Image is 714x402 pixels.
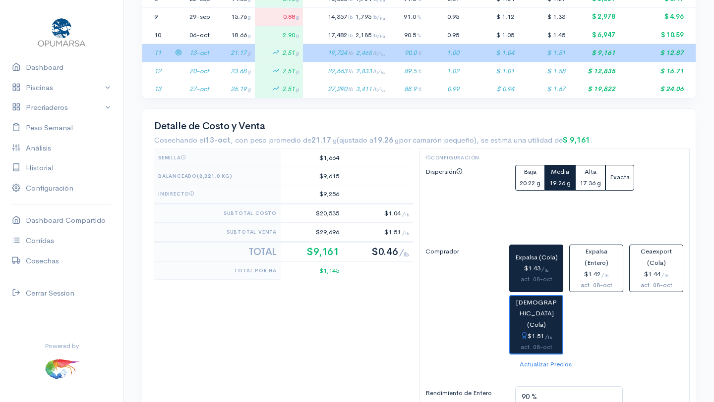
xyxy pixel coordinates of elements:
[348,68,353,75] span: lb
[348,32,353,39] span: lb
[563,135,590,145] strong: $ 9,161
[514,342,558,352] div: act. 08-oct
[389,26,425,44] td: 90.5
[520,179,540,187] small: 20.22 g
[641,247,672,267] span: Ceaexport (Cola)
[281,185,343,204] td: $9,256
[281,261,343,279] td: $1,145
[545,165,575,191] button: Media19.26 g
[634,269,679,280] div: $1.44
[372,32,385,39] span: lb/
[425,44,463,62] td: 1.00
[154,185,281,204] th: Indirecto
[348,13,353,20] span: lb
[44,351,80,386] img: ...
[417,86,421,93] span: %
[154,49,161,57] span: 11
[569,245,623,292] button: Expalsa (Entero)$1.42/lbact. 08-oct
[158,247,277,257] h2: Total
[541,265,548,272] span: /
[373,68,385,75] span: lb/
[547,49,565,57] span: $ 1.51
[281,149,343,167] td: $1,664
[402,229,409,236] span: /
[417,13,421,20] span: %
[661,271,668,278] span: /
[154,85,161,93] span: 13
[569,62,619,80] td: $ 12,835
[544,268,548,273] sub: lb
[404,251,409,258] sub: lb
[281,167,343,185] td: $9,615
[604,273,608,278] sub: lb
[215,44,255,62] td: 21.17
[419,165,509,230] label: Dispersión
[281,203,343,223] td: $20,535
[154,121,684,132] h2: Detalle de Costo y Venta
[574,269,619,280] div: $1.42
[425,62,463,80] td: 1.02
[154,223,281,242] th: Subtotal Venta
[296,50,299,56] span: g
[417,50,421,56] span: %
[664,273,668,278] sub: lb
[154,261,281,279] th: Total Por Ha
[417,68,421,75] span: %
[402,210,409,217] span: /
[373,86,385,93] span: lb/
[463,8,518,26] td: $ 1.12
[247,68,251,75] span: g
[215,26,255,44] td: 18.66
[619,62,696,80] td: $ 16.71
[303,62,389,80] td: 22,663
[255,80,303,98] td: 2.51
[389,80,425,98] td: 88.9
[547,12,565,21] span: $ 1.33
[154,149,281,167] th: Semilla
[509,245,563,292] button: Expalsa (Cola)$1.43/lbact. 08-oct
[356,13,385,21] span: 1,795
[356,49,385,57] span: 2,465
[248,32,251,39] span: g
[311,135,337,145] strong: 21.17
[255,26,303,44] td: 2.90
[548,335,552,340] sub: lb
[425,26,463,44] td: 0.95
[551,167,569,176] span: Media
[303,26,389,44] td: 17,482
[549,179,571,187] small: 19.26 g
[619,8,696,26] td: $ 4.96
[380,70,385,75] sub: Ha
[634,280,679,291] div: act. 08-oct
[569,44,619,62] td: $ 9,161
[380,16,385,21] sub: Ha
[463,80,518,98] td: $ 0.94
[463,62,518,80] td: $ 1.01
[619,44,696,62] td: $ 12.87
[296,86,299,93] span: g
[569,80,619,98] td: $ 19,822
[629,245,683,292] button: Ceaexport (Cola)$1.44/lbact. 08-oct
[569,26,619,44] td: $ 6,947
[356,67,385,75] span: 2,833
[389,44,425,62] td: 90.0
[380,89,385,93] sub: Ha
[255,62,303,80] td: 2.51
[215,80,255,98] td: 26.19
[356,31,385,39] span: 2,185
[463,26,518,44] td: $ 1.05
[296,13,299,20] span: g
[154,31,161,39] span: 10
[425,80,463,98] td: 0.99
[515,253,558,261] span: Expalsa (Cola)
[197,173,233,179] span: (8,821.0 kg)
[509,295,563,354] button: [DEMOGRAPHIC_DATA] (Cola)$1.51/lbact. 08-oct
[356,85,385,93] span: 3,411
[296,32,299,39] span: g
[425,8,463,26] td: 0.95
[154,135,684,146] div: Cosechando el , con peso promedio de , se estima una utilidad de .
[585,167,596,176] span: Alta
[463,44,518,62] td: $ 1.04
[417,32,421,39] span: %
[303,8,389,26] td: 14,357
